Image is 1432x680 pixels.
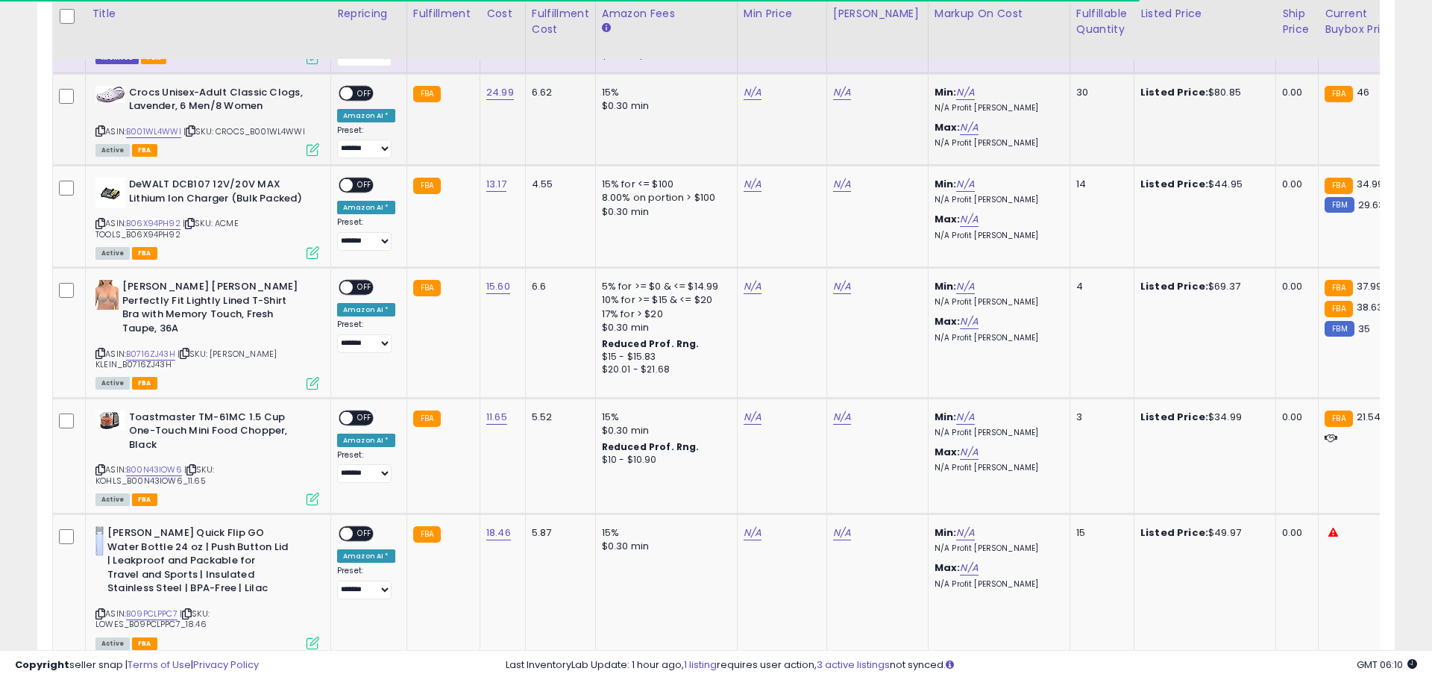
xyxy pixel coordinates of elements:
[744,279,761,294] a: N/A
[1076,526,1122,540] div: 15
[1282,526,1307,540] div: 0.00
[353,179,377,192] span: OFF
[413,526,441,543] small: FBA
[960,120,978,135] a: N/A
[95,86,319,155] div: ASIN:
[602,22,611,35] small: Amazon Fees.
[337,566,395,599] div: Preset:
[337,303,395,316] div: Amazon AI *
[122,280,304,339] b: [PERSON_NAME] [PERSON_NAME] Perfectly Fit Lightly Lined T-Shirt Bra with Memory Touch, Fresh Taup...
[132,377,157,390] span: FBA
[1282,280,1307,293] div: 0.00
[1076,178,1122,191] div: 14
[107,526,289,599] b: [PERSON_NAME] Quick Flip GO Water Bottle 24 oz | Push Button Lid | Leakproof and Packable for Tra...
[602,454,726,467] div: $10 - $10.90
[506,658,1417,673] div: Last InventoryLab Update: 1 hour ago, requires user action, not synced.
[128,658,191,672] a: Terms of Use
[337,450,395,484] div: Preset:
[486,525,511,540] a: 18.46
[486,279,510,294] a: 15.60
[337,434,395,447] div: Amazon AI *
[486,85,514,100] a: 24.99
[1282,86,1307,99] div: 0.00
[15,658,259,673] div: seller snap | |
[833,279,851,294] a: N/A
[935,410,957,424] b: Min:
[337,6,401,22] div: Repricing
[337,109,395,122] div: Amazon AI *
[95,464,214,486] span: | SKU: KOHLS_B00N43IOW6_11.65
[602,308,726,321] div: 17% for > $20
[602,351,726,364] div: $15 - $15.83
[960,212,978,227] a: N/A
[960,561,978,575] a: N/A
[935,463,1058,473] p: N/A Profit [PERSON_NAME]
[1325,197,1354,213] small: FBM
[95,217,239,240] span: | SKU: ACME TOOLS_B06X94PH92
[744,177,761,192] a: N/A
[684,658,717,672] a: 1 listing
[602,321,726,334] div: $0.30 min
[95,280,119,310] img: 31wn6NCUxIL._SL40_.jpg
[935,195,1058,205] p: N/A Profit [PERSON_NAME]
[1076,280,1122,293] div: 4
[1357,177,1384,191] span: 34.99
[1076,6,1128,37] div: Fulfillable Quantity
[1140,280,1264,293] div: $69.37
[1140,525,1208,540] b: Listed Price:
[1357,300,1384,314] span: 38.63
[413,178,441,194] small: FBA
[602,440,700,453] b: Reduced Prof. Rng.
[95,247,130,260] span: All listings currently available for purchase on Amazon
[1325,321,1354,337] small: FBM
[960,314,978,329] a: N/A
[935,85,957,99] b: Min:
[935,579,1058,590] p: N/A Profit [PERSON_NAME]
[602,411,726,424] div: 15%
[1282,6,1312,37] div: Ship Price
[1325,6,1401,37] div: Current Buybox Price
[1358,322,1370,336] span: 35
[602,191,726,205] div: 8.00% on portion > $100
[95,280,319,387] div: ASIN:
[935,103,1058,113] p: N/A Profit [PERSON_NAME]
[486,410,507,425] a: 11.65
[1325,301,1352,317] small: FBA
[935,120,961,134] b: Max:
[1357,85,1369,99] span: 46
[413,6,474,22] div: Fulfillment
[833,410,851,425] a: N/A
[95,348,277,370] span: | SKU: [PERSON_NAME] KLEIN_B0716ZJ43H
[935,231,1058,241] p: N/A Profit [PERSON_NAME]
[353,528,377,540] span: OFF
[960,445,978,460] a: N/A
[602,178,726,191] div: 15% for <= $100
[602,540,726,553] div: $0.30 min
[956,177,974,192] a: N/A
[1140,410,1208,424] b: Listed Price:
[337,125,395,159] div: Preset:
[1140,85,1208,99] b: Listed Price:
[95,608,210,630] span: | SKU: LOWES_B09PCLPPC7_18.46
[1140,177,1208,191] b: Listed Price:
[956,410,974,425] a: N/A
[935,314,961,328] b: Max:
[532,6,589,37] div: Fulfillment Cost
[935,561,961,575] b: Max:
[95,178,319,258] div: ASIN:
[132,493,157,506] span: FBA
[1357,658,1417,672] span: 2025-10-6 06:10 GMT
[532,178,584,191] div: 4.55
[935,212,961,226] b: Max:
[129,178,310,209] b: DeWALT DCB107 12V/20V MAX Lithium Ion Charger (Bulk Packed)
[1076,411,1122,424] div: 3
[1140,6,1269,22] div: Listed Price
[602,526,726,540] div: 15%
[486,177,506,192] a: 13.17
[532,411,584,424] div: 5.52
[126,125,181,138] a: B001WL4WWI
[1358,198,1385,212] span: 29.63
[744,6,820,22] div: Min Price
[132,144,157,157] span: FBA
[833,177,851,192] a: N/A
